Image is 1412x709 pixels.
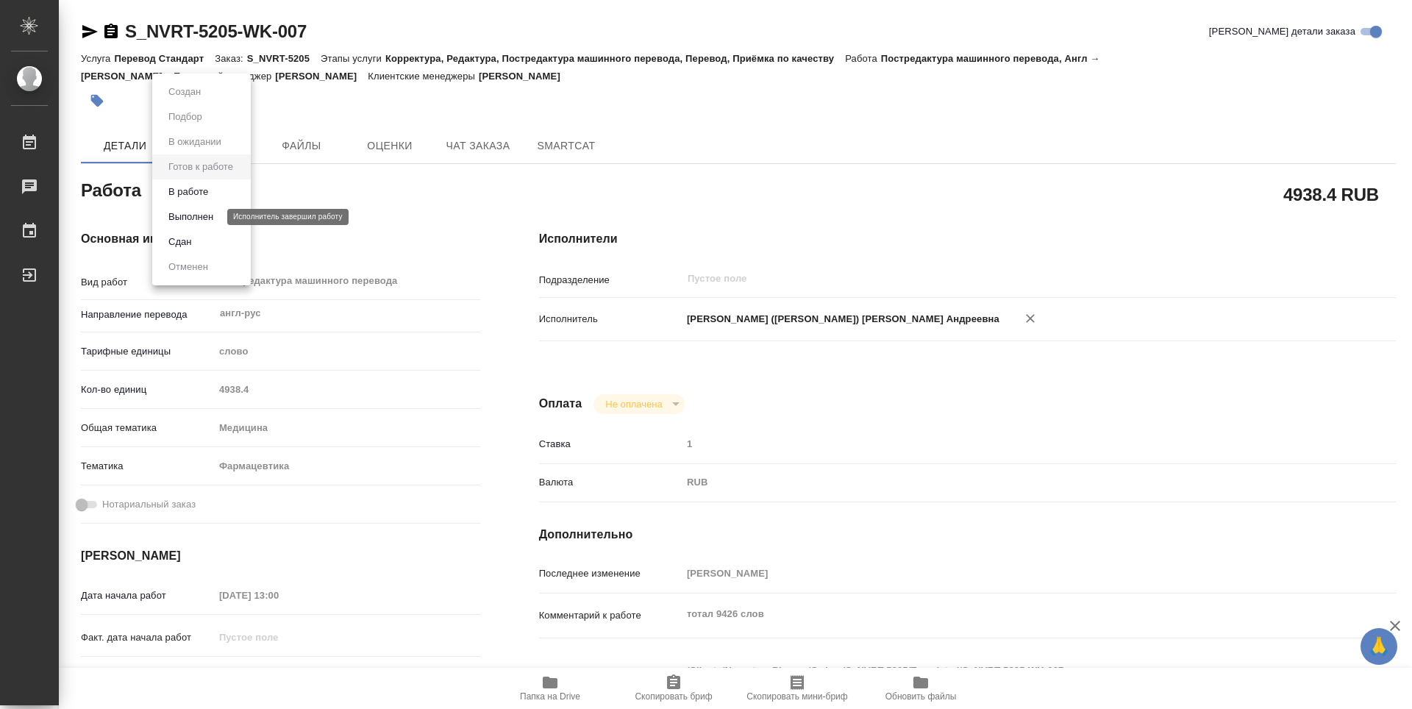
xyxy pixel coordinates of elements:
button: В работе [164,184,213,200]
button: Сдан [164,234,196,250]
button: Выполнен [164,209,218,225]
button: Создан [164,84,205,100]
button: В ожидании [164,134,226,150]
button: Подбор [164,109,207,125]
button: Готов к работе [164,159,238,175]
button: Отменен [164,259,213,275]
